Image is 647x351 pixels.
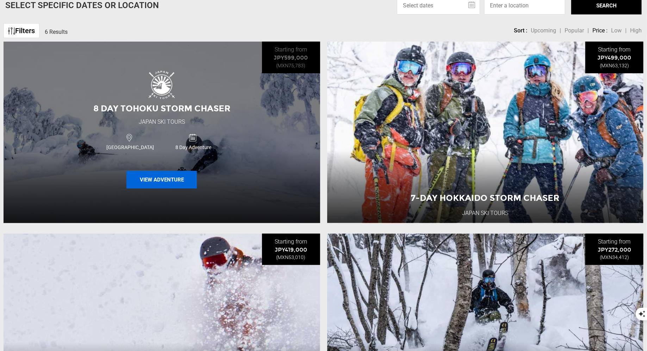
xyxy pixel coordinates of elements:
li: Sort : [514,27,527,35]
span: 8 Day Adventure [162,144,225,151]
li: | [560,27,561,35]
li: | [587,27,589,35]
span: Low [611,27,622,34]
li: | [625,27,627,35]
li: Price : [592,27,608,35]
span: [GEOGRAPHIC_DATA] [99,144,162,151]
a: Filters [4,23,39,38]
span: Upcoming [531,27,556,34]
img: images [149,71,175,99]
span: 6 Results [45,29,68,35]
span: Popular [565,27,584,34]
span: High [630,27,642,34]
button: View Adventure [126,171,197,189]
img: btn-icon.svg [8,27,15,35]
span: 8 Day Tohoku Storm Chaser [93,103,230,113]
div: Japan Ski Tours [139,118,185,126]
